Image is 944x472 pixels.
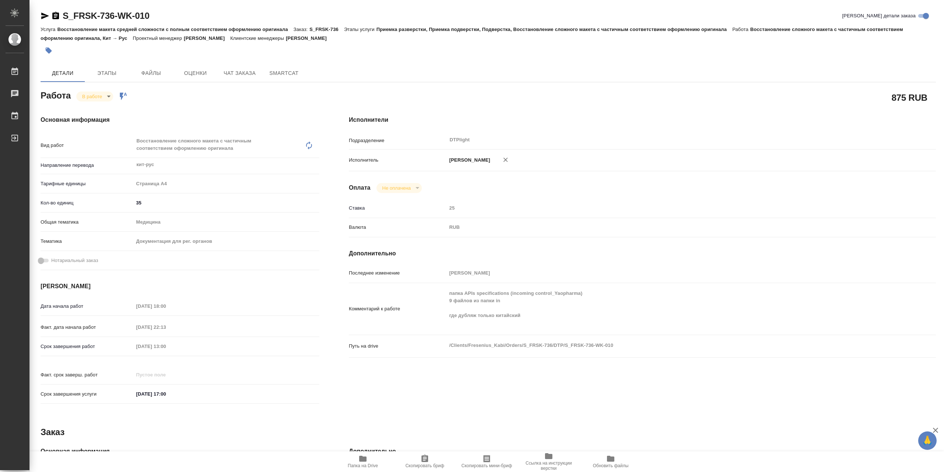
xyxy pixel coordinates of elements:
span: Обновить файлы [593,463,629,468]
h2: Работа [41,88,71,101]
p: Срок завершения работ [41,343,133,350]
p: [PERSON_NAME] [184,35,230,41]
p: [PERSON_NAME] [447,156,490,164]
p: Факт. дата начала работ [41,324,133,331]
div: RUB [447,221,887,234]
textarea: /Clients/Fresenius_Kabi/Orders/S_FRSK-736/DTP/S_FRSK-736-WK-010 [447,339,887,352]
input: ✎ Введи что-нибудь [133,197,319,208]
div: В работе [76,92,113,101]
p: S_FRSK-736 [309,27,344,32]
h2: Заказ [41,426,65,438]
input: Пустое поле [133,322,198,333]
p: Этапы услуги [344,27,376,32]
span: Скопировать бриф [405,463,444,468]
button: Скопировать ссылку для ЯМессенджера [41,11,49,20]
input: Пустое поле [447,268,887,278]
button: 🙏 [918,431,937,450]
p: Ставка [349,204,447,212]
span: SmartCat [266,69,302,78]
p: Работа [732,27,750,32]
span: Чат заказа [222,69,257,78]
p: Тематика [41,238,133,245]
span: Детали [45,69,80,78]
input: Пустое поле [133,369,198,380]
h4: Исполнители [349,116,936,124]
button: Скопировать бриф [394,451,456,472]
p: [PERSON_NAME] [286,35,332,41]
p: Восстановление макета средней сложности с полным соответствием оформлению оригинала [57,27,293,32]
p: Последнее изменение [349,269,447,277]
div: Медицина [133,216,319,228]
div: Страница А4 [133,178,319,190]
span: Нотариальный заказ [51,257,98,264]
button: Добавить тэг [41,42,57,59]
p: Срок завершения услуги [41,390,133,398]
div: В работе [376,183,422,193]
h4: Дополнительно [349,447,936,456]
span: Этапы [89,69,125,78]
p: Вид работ [41,142,133,149]
p: Общая тематика [41,218,133,226]
a: S_FRSK-736-WK-010 [63,11,149,21]
p: Клиентские менеджеры [230,35,286,41]
button: Скопировать ссылку [51,11,60,20]
p: Проектный менеджер [133,35,184,41]
h4: Дополнительно [349,249,936,258]
p: Услуга [41,27,57,32]
p: Приемка разверстки, Приемка подверстки, Подверстка, Восстановление сложного макета с частичным со... [376,27,732,32]
h4: Оплата [349,183,371,192]
p: Дата начала работ [41,303,133,310]
p: Кол-во единиц [41,199,133,207]
h2: 875 RUB [892,91,927,104]
p: Подразделение [349,137,447,144]
button: Папка на Drive [332,451,394,472]
span: Оценки [178,69,213,78]
p: Валюта [349,224,447,231]
button: Скопировать мини-бриф [456,451,518,472]
input: Пустое поле [133,301,198,311]
button: В работе [80,93,104,100]
span: Ссылка на инструкции верстки [522,461,575,471]
h4: Основная информация [41,447,319,456]
h4: Основная информация [41,116,319,124]
span: 🙏 [921,433,934,448]
span: [PERSON_NAME] детали заказа [842,12,916,20]
button: Обновить файлы [580,451,642,472]
p: Тарифные единицы [41,180,133,187]
h4: [PERSON_NAME] [41,282,319,291]
p: Заказ: [294,27,309,32]
span: Файлы [133,69,169,78]
input: Пустое поле [447,203,887,213]
input: ✎ Введи что-нибудь [133,389,198,399]
button: Не оплачена [380,185,413,191]
span: Скопировать мини-бриф [461,463,512,468]
p: Путь на drive [349,342,447,350]
input: Пустое поле [133,341,198,352]
p: Исполнитель [349,156,447,164]
div: Документация для рег. органов [133,235,319,248]
p: Направление перевода [41,162,133,169]
p: Комментарий к работе [349,305,447,313]
p: Факт. срок заверш. работ [41,371,133,379]
textarea: папка APIs specifications (incoming control_Yaopharma) 9 файлов из папки in где дубляж только кит... [447,287,887,329]
span: Папка на Drive [348,463,378,468]
button: Ссылка на инструкции верстки [518,451,580,472]
button: Удалить исполнителя [497,152,514,168]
